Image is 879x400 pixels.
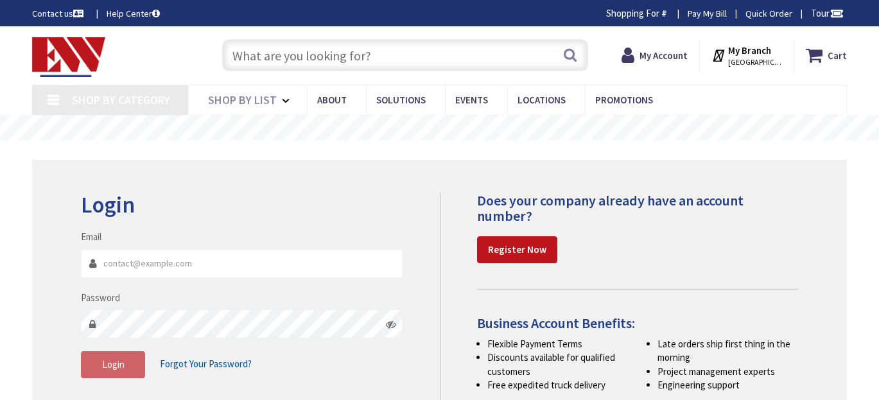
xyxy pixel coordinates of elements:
[317,94,347,106] span: About
[81,249,403,278] input: Email
[728,44,771,57] strong: My Branch
[32,7,86,20] a: Contact us
[728,57,783,67] span: [GEOGRAPHIC_DATA], [GEOGRAPHIC_DATA]
[222,39,589,71] input: What are you looking for?
[806,44,847,67] a: Cart
[386,319,396,329] i: Click here to show/hide password
[657,337,798,365] li: Late orders ship first thing in the morning
[477,193,798,223] h4: Does your company already have an account number?
[477,236,557,263] a: Register Now
[828,44,847,67] strong: Cart
[488,243,546,256] strong: Register Now
[487,378,628,392] li: Free expedited truck delivery
[477,315,798,331] h4: Business Account Benefits:
[595,94,653,106] span: Promotions
[711,44,783,67] div: My Branch [GEOGRAPHIC_DATA], [GEOGRAPHIC_DATA]
[487,337,628,351] li: Flexible Payment Terms
[81,193,403,218] h2: Login
[455,94,488,106] span: Events
[487,351,628,378] li: Discounts available for qualified customers
[622,44,688,67] a: My Account
[107,7,160,20] a: Help Center
[688,7,727,20] a: Pay My Bill
[32,37,105,77] img: Electrical Wholesalers, Inc.
[745,7,792,20] a: Quick Order
[657,378,798,392] li: Engineering support
[81,351,145,378] button: Login
[640,49,688,62] strong: My Account
[518,94,566,106] span: Locations
[657,365,798,378] li: Project management experts
[160,352,252,376] a: Forgot Your Password?
[811,7,844,19] span: Tour
[72,92,170,107] span: Shop By Category
[606,7,659,19] span: Shopping For
[81,291,120,304] label: Password
[661,7,667,19] strong: #
[160,358,252,370] span: Forgot Your Password?
[323,121,558,135] rs-layer: Free Same Day Pickup at 19 Locations
[81,230,101,243] label: Email
[208,92,277,107] span: Shop By List
[102,358,125,370] span: Login
[376,94,426,106] span: Solutions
